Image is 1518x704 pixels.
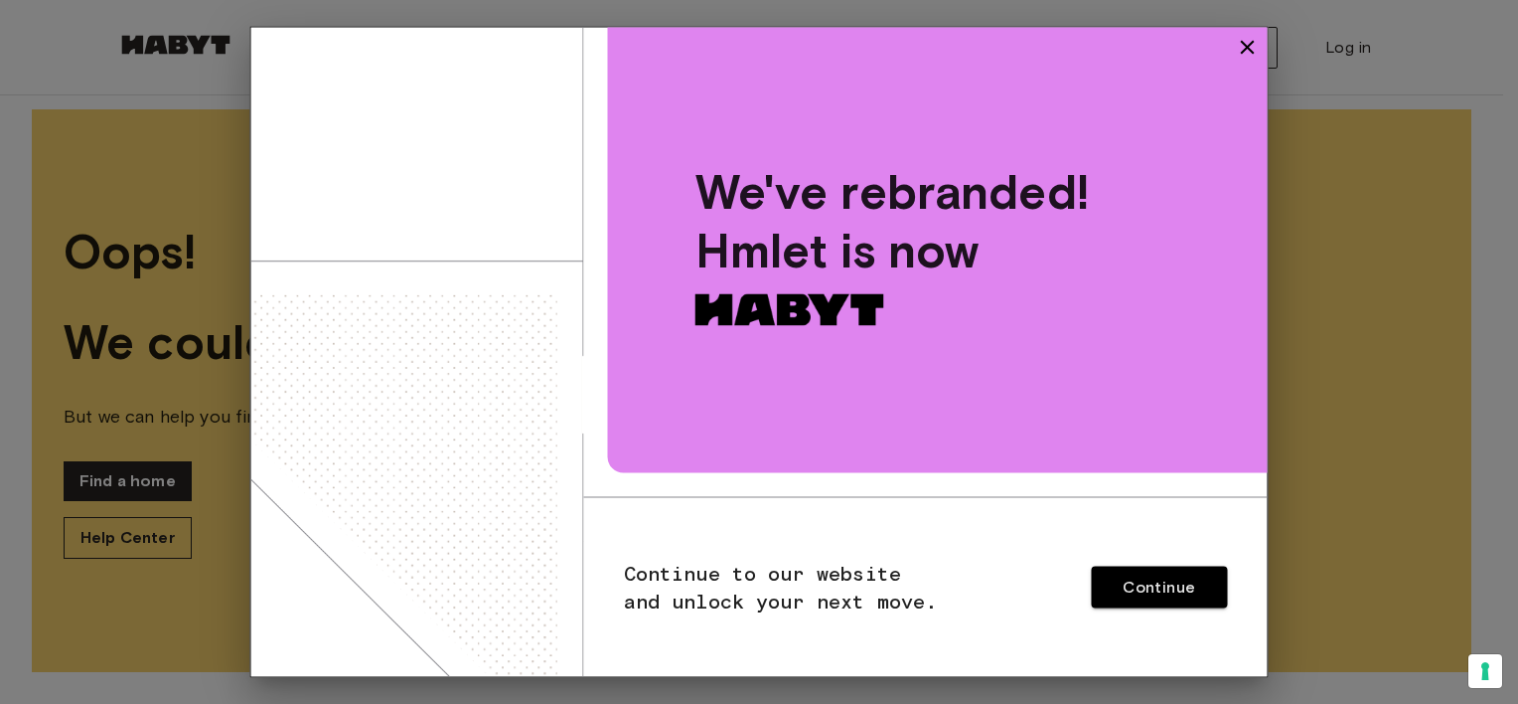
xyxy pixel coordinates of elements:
button: Your consent preferences for tracking technologies [1468,654,1502,688]
span: Continue to our website and unlock your next move. [624,562,938,614]
span: Hmlet is now [695,221,980,278]
button: Continue [1091,567,1227,609]
span: We've rebranded! [695,162,1180,221]
span: Continue [1123,577,1195,599]
img: Habyt logo [695,293,884,325]
img: Habyt banner [251,28,584,677]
